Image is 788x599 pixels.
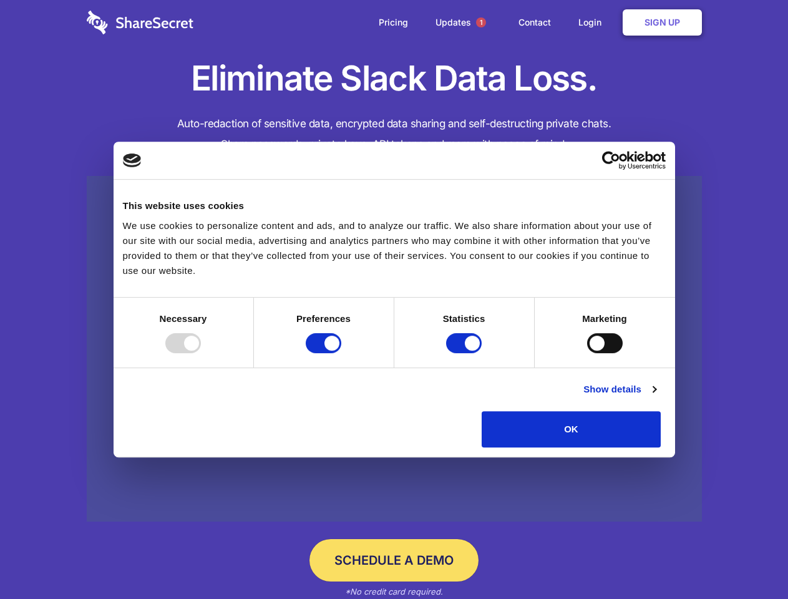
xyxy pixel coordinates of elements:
em: *No credit card required. [345,587,443,597]
strong: Marketing [582,313,627,324]
h4: Auto-redaction of sensitive data, encrypted data sharing and self-destructing private chats. Shar... [87,114,702,155]
a: Schedule a Demo [309,539,479,582]
a: Login [566,3,620,42]
div: This website uses cookies [123,198,666,213]
a: Show details [583,382,656,397]
img: logo [123,153,142,167]
a: Wistia video thumbnail [87,176,702,522]
a: Pricing [366,3,421,42]
button: OK [482,411,661,447]
img: logo-wordmark-white-trans-d4663122ce5f474addd5e946df7df03e33cb6a1c49d2221995e7729f52c070b2.svg [87,11,193,34]
a: Contact [506,3,563,42]
div: We use cookies to personalize content and ads, and to analyze our traffic. We also share informat... [123,218,666,278]
a: Sign Up [623,9,702,36]
span: 1 [476,17,486,27]
h1: Eliminate Slack Data Loss. [87,56,702,101]
strong: Statistics [443,313,485,324]
strong: Necessary [160,313,207,324]
strong: Preferences [296,313,351,324]
a: Usercentrics Cookiebot - opens in a new window [557,151,666,170]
